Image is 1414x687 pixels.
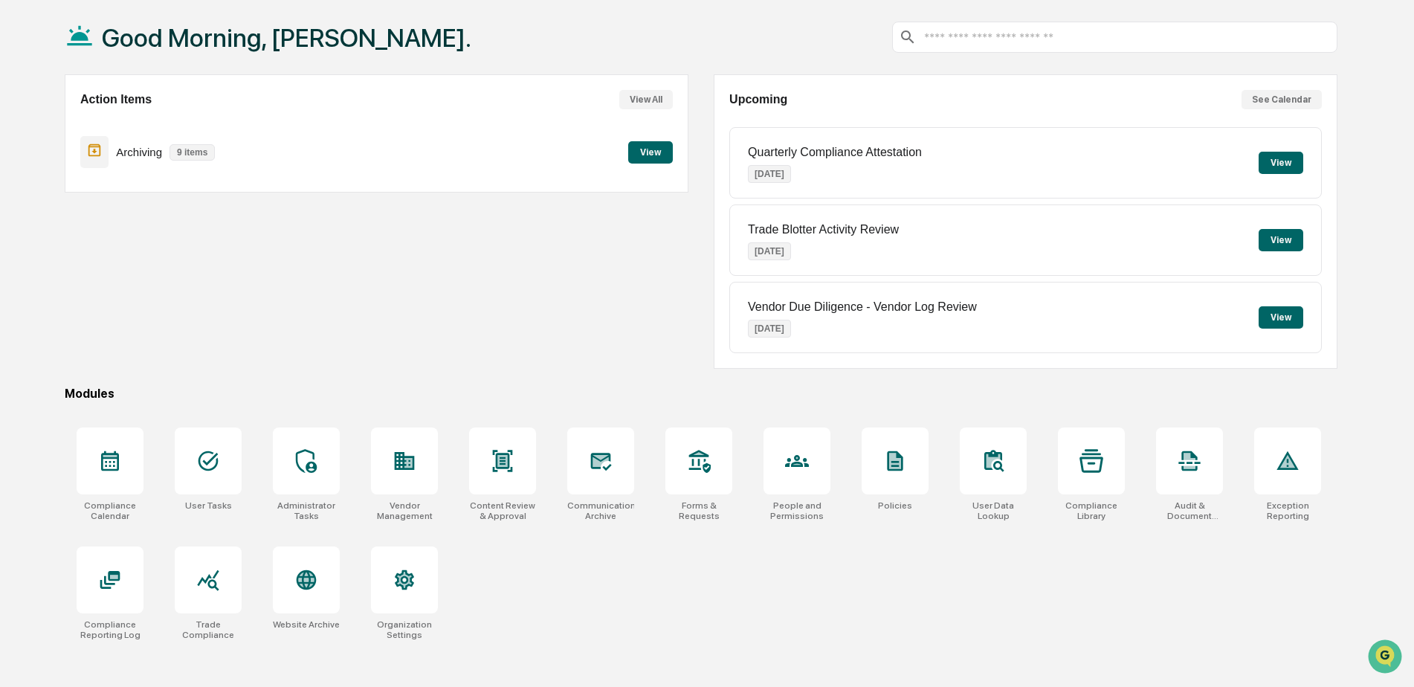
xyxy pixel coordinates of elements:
div: 🔎 [15,217,27,229]
button: View [1259,306,1303,329]
p: [DATE] [748,242,791,260]
button: Start new chat [253,118,271,136]
div: Audit & Document Logs [1156,500,1223,521]
div: Website Archive [273,619,340,630]
img: 1746055101610-c473b297-6a78-478c-a979-82029cc54cd1 [15,114,42,141]
p: 9 items [170,144,215,161]
a: View [628,144,673,158]
div: Trade Compliance [175,619,242,640]
h2: Action Items [80,93,152,106]
button: View [628,141,673,164]
button: View [1259,152,1303,174]
div: Compliance Library [1058,500,1125,521]
span: Attestations [123,187,184,202]
p: [DATE] [748,320,791,338]
div: Exception Reporting [1254,500,1321,521]
div: 🖐️ [15,189,27,201]
span: Data Lookup [30,216,94,230]
div: User Tasks [185,500,232,511]
div: Start new chat [51,114,244,129]
button: View [1259,229,1303,251]
p: [DATE] [748,165,791,183]
div: 🗄️ [108,189,120,201]
div: People and Permissions [764,500,830,521]
p: Trade Blotter Activity Review [748,223,899,236]
div: Communications Archive [567,500,634,521]
span: Preclearance [30,187,96,202]
p: Vendor Due Diligence - Vendor Log Review [748,300,977,314]
div: Administrator Tasks [273,500,340,521]
iframe: Open customer support [1366,638,1407,678]
div: Content Review & Approval [469,500,536,521]
div: Compliance Calendar [77,500,143,521]
div: User Data Lookup [960,500,1027,521]
div: Vendor Management [371,500,438,521]
div: Compliance Reporting Log [77,619,143,640]
a: 🖐️Preclearance [9,181,102,208]
a: 🔎Data Lookup [9,210,100,236]
div: Organization Settings [371,619,438,640]
p: Archiving [116,146,162,158]
p: How can we help? [15,31,271,55]
button: View All [619,90,673,109]
div: We're available if you need us! [51,129,188,141]
div: Policies [878,500,912,511]
div: Modules [65,387,1337,401]
h1: Good Morning, [PERSON_NAME]. [102,23,471,53]
a: 🗄️Attestations [102,181,190,208]
p: Quarterly Compliance Attestation [748,146,922,159]
span: Pylon [148,252,180,263]
div: Forms & Requests [665,500,732,521]
h2: Upcoming [729,93,787,106]
a: Powered byPylon [105,251,180,263]
button: See Calendar [1242,90,1322,109]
